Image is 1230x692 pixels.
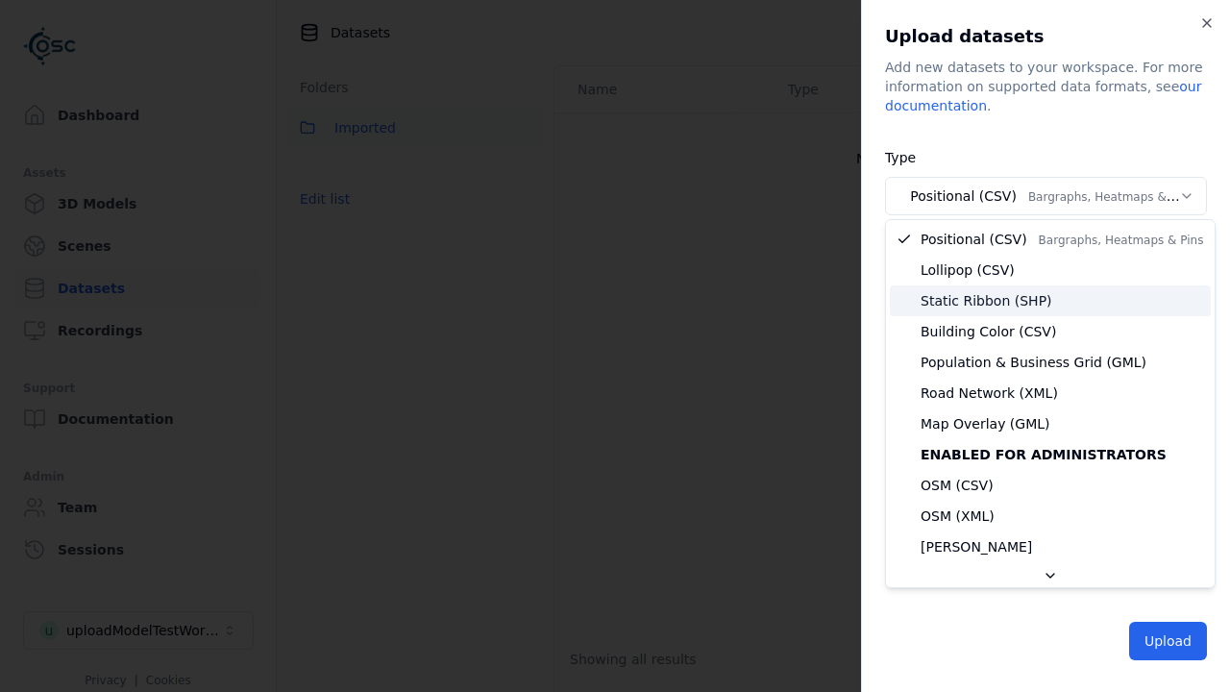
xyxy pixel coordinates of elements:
[1039,234,1204,247] span: Bargraphs, Heatmaps & Pins
[921,322,1056,341] span: Building Color (CSV)
[921,537,1032,556] span: [PERSON_NAME]
[921,260,1015,280] span: Lollipop (CSV)
[921,291,1052,310] span: Static Ribbon (SHP)
[921,383,1058,403] span: Road Network (XML)
[921,230,1203,249] span: Positional (CSV)
[921,507,995,526] span: OSM (XML)
[890,439,1211,470] div: Enabled for administrators
[921,414,1050,433] span: Map Overlay (GML)
[921,353,1146,372] span: Population & Business Grid (GML)
[921,476,994,495] span: OSM (CSV)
